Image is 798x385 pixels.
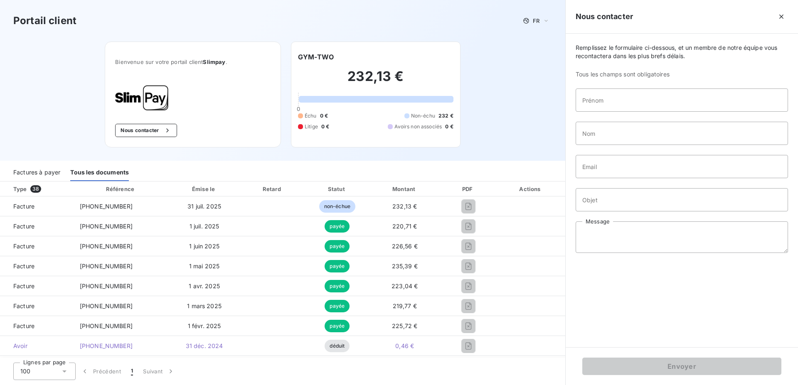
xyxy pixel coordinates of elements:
span: 31 juil. 2025 [187,203,221,210]
span: [PHONE_NUMBER] [80,342,133,349]
span: Facture [7,322,66,330]
h2: 232,13 € [298,68,453,93]
span: Facture [7,242,66,250]
span: 232 € [438,112,453,120]
span: Bienvenue sur votre portail client . [115,59,271,65]
span: Échu [305,112,317,120]
span: Non-échu [411,112,435,120]
span: Avoir [7,342,66,350]
span: 226,56 € [392,243,418,250]
span: [PHONE_NUMBER] [80,262,133,270]
span: payée [325,220,350,233]
span: déduit [325,340,350,352]
span: Litige [305,123,318,130]
span: FR [533,17,539,24]
span: 1 avr. 2025 [189,282,220,289]
span: Facture [7,282,66,290]
div: Type [8,185,71,193]
button: Envoyer [582,358,781,375]
span: [PHONE_NUMBER] [80,322,133,329]
span: 220,71 € [392,223,417,230]
span: [PHONE_NUMBER] [80,243,133,250]
div: PDF [442,185,495,193]
input: placeholder [576,188,788,211]
span: Facture [7,202,66,211]
div: Statut [307,185,368,193]
span: Facture [7,262,66,270]
span: 219,77 € [393,302,417,309]
span: payée [325,320,350,332]
span: Remplissez le formulaire ci-dessous, et un membre de notre équipe vous recontactera dans les plus... [576,44,788,60]
button: Nous contacter [115,124,177,137]
img: Company logo [115,85,168,110]
div: Retard [241,185,303,193]
span: non-échue [319,200,355,213]
span: 0 € [445,123,453,130]
span: 1 mars 2025 [187,302,222,309]
span: 38 [30,185,41,193]
span: 0 € [320,112,328,120]
span: [PHONE_NUMBER] [80,203,133,210]
span: 232,13 € [392,203,417,210]
h6: GYM-TWO [298,52,334,62]
span: Tous les champs sont obligatoires [576,70,788,78]
span: 1 [131,367,133,375]
h5: Nous contacter [576,11,633,22]
input: placeholder [576,122,788,145]
button: Suivant [138,363,180,380]
button: 1 [126,363,138,380]
div: Référence [106,186,134,192]
span: [PHONE_NUMBER] [80,223,133,230]
span: 1 juil. 2025 [190,223,219,230]
span: Facture [7,302,66,310]
span: 31 déc. 2024 [186,342,223,349]
span: 225,72 € [392,322,417,329]
div: Émise le [170,185,238,193]
span: payée [325,240,350,253]
span: 1 mai 2025 [189,262,220,270]
span: 1 févr. 2025 [188,322,221,329]
button: Précédent [76,363,126,380]
span: 1 juin 2025 [189,243,219,250]
div: Actions [498,185,564,193]
span: [PHONE_NUMBER] [80,302,133,309]
div: Tous les documents [70,164,129,181]
div: Factures à payer [13,164,60,181]
span: 0 € [321,123,329,130]
span: 223,04 € [392,282,418,289]
h3: Portail client [13,13,76,28]
input: placeholder [576,88,788,112]
input: placeholder [576,155,788,178]
span: [PHONE_NUMBER] [80,282,133,289]
span: Slimpay [203,59,225,65]
span: payée [325,280,350,292]
span: payée [325,300,350,312]
span: Facture [7,222,66,231]
div: Montant [371,185,438,193]
span: 0 [297,105,300,112]
span: Avoirs non associés [394,123,442,130]
span: 0,46 € [395,342,414,349]
span: payée [325,260,350,272]
span: 235,39 € [392,262,418,270]
span: 100 [20,367,30,375]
